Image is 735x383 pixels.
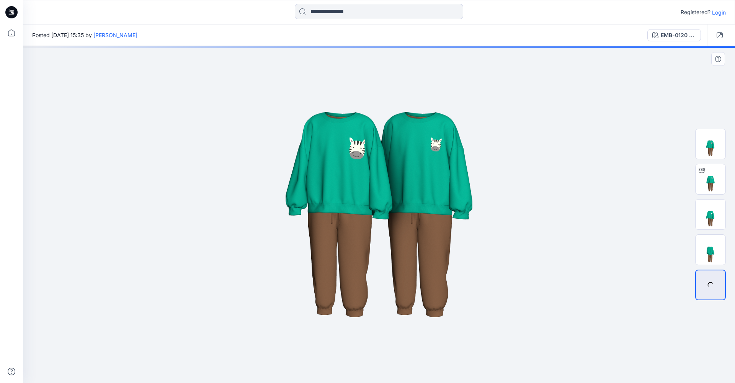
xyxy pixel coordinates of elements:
[661,31,696,39] div: EMB-0120 W7cm (17-5638 TCX / 18-1031 TC)
[696,164,725,194] img: Turntable
[696,235,725,265] img: Back
[32,31,137,39] span: Posted [DATE] 15:35 by
[696,129,725,159] img: Preview
[93,32,137,38] a: [PERSON_NAME]
[681,8,710,17] p: Registered?
[696,200,725,229] img: Front
[712,8,726,16] p: Login
[647,29,701,41] button: EMB-0120 W7cm (17-5638 TCX / 18-1031 TC)
[188,100,570,329] img: eyJhbGciOiJIUzI1NiIsImtpZCI6IjAiLCJzbHQiOiJzZXMiLCJ0eXAiOiJKV1QifQ.eyJkYXRhIjp7InR5cGUiOiJzdG9yYW...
